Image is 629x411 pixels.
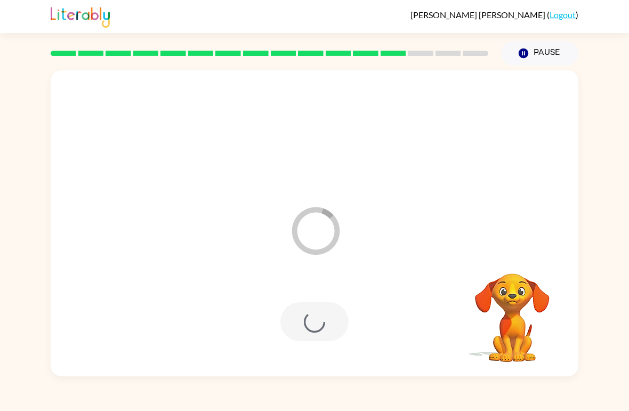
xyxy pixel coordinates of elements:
video: Your browser must support playing .mp4 files to use Literably. Please try using another browser. [459,257,566,364]
button: Pause [501,41,578,66]
div: ( ) [410,10,578,20]
img: Literably [51,4,110,28]
span: [PERSON_NAME] [PERSON_NAME] [410,10,547,20]
a: Logout [550,10,576,20]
